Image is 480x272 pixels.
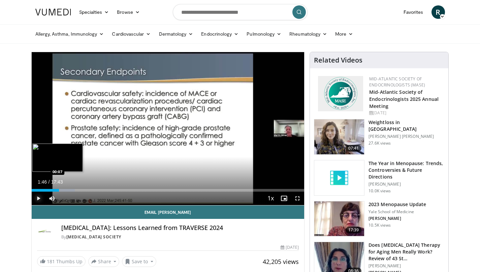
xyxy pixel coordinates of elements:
[32,52,305,205] video-js: Video Player
[369,89,439,109] a: Mid-Atlantic Society of Endocrinologists 2025 Annual Meeting
[32,192,45,205] button: Play
[277,192,291,205] button: Enable picture-in-picture mode
[263,258,299,266] span: 42,205 views
[122,256,156,267] button: Save to
[32,144,83,172] img: image.jpeg
[369,110,443,116] div: [DATE]
[197,27,243,41] a: Endocrinology
[291,192,304,205] button: Fullscreen
[369,134,444,139] p: [PERSON_NAME] [PERSON_NAME]
[369,119,444,132] h3: Weightloss in [GEOGRAPHIC_DATA]
[88,256,120,267] button: Share
[369,242,444,262] h3: Does [MEDICAL_DATA] Therapy for Aging Men Really Work? Review of 43 St…
[108,27,155,41] a: Cardiovascular
[314,119,444,155] a: 07:41 Weightloss in [GEOGRAPHIC_DATA] [PERSON_NAME] [PERSON_NAME] 27.6K views
[45,192,59,205] button: Mute
[369,160,444,180] h3: The Year in Menopause: Trends, Controversies & Future Directions
[61,224,299,232] h4: [MEDICAL_DATA]: Lessons Learned from TRAVERSE 2024
[281,244,299,250] div: [DATE]
[369,182,444,187] p: [PERSON_NAME]
[35,9,71,15] img: VuMedi Logo
[32,189,305,192] div: Progress Bar
[369,76,425,88] a: Mid-Atlantic Society of Endocrinologists (MASE)
[314,119,364,154] img: 9983fed1-7565-45be-8934-aef1103ce6e2.150x105_q85_crop-smart_upscale.jpg
[113,5,144,19] a: Browse
[38,179,47,185] span: 1:46
[243,27,285,41] a: Pulmonology
[318,76,363,111] img: f382488c-070d-4809-84b7-f09b370f5972.png.150x105_q85_autocrop_double_scale_upscale_version-0.2.png
[369,223,391,228] p: 10.5K views
[431,5,445,19] a: R
[314,56,362,64] h4: Related Videos
[49,179,50,185] span: /
[75,5,113,19] a: Specialties
[314,201,444,237] a: 17:39 2023 Menopause Update Yale School of Medicine [PERSON_NAME] 10.5K views
[399,5,427,19] a: Favorites
[51,179,63,185] span: 17:43
[47,258,55,265] span: 181
[32,205,305,219] a: Email [PERSON_NAME]
[369,188,391,194] p: 10.0K views
[369,263,444,269] p: [PERSON_NAME]
[314,160,364,195] img: video_placeholder_short.svg
[37,224,53,240] img: Androgen Society
[31,27,108,41] a: Allergy, Asthma, Immunology
[173,4,308,20] input: Search topics, interventions
[264,192,277,205] button: Playback Rate
[369,209,426,215] p: Yale School of Medicine
[346,227,362,233] span: 17:39
[369,216,426,221] p: [PERSON_NAME]
[369,201,426,208] h3: 2023 Menopause Update
[314,201,364,236] img: 1b7e2ecf-010f-4a61-8cdc-5c411c26c8d3.150x105_q85_crop-smart_upscale.jpg
[285,27,331,41] a: Rheumatology
[331,27,357,41] a: More
[155,27,197,41] a: Dermatology
[314,160,444,196] a: The Year in Menopause: Trends, Controversies & Future Directions [PERSON_NAME] 10.0K views
[37,256,86,267] a: 181 Thumbs Up
[369,141,391,146] p: 27.6K views
[61,234,299,240] div: By
[346,145,362,152] span: 07:41
[66,234,121,240] a: [MEDICAL_DATA] Society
